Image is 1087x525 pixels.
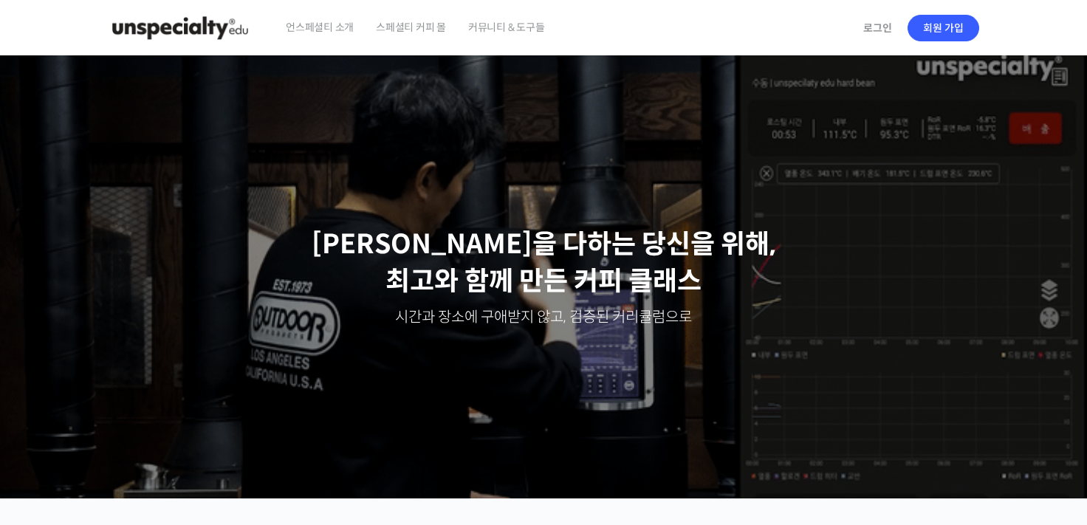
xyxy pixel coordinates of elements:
a: 로그인 [854,11,901,45]
p: 시간과 장소에 구애받지 않고, 검증된 커리큘럼으로 [15,307,1072,328]
p: [PERSON_NAME]을 다하는 당신을 위해, 최고와 함께 만든 커피 클래스 [15,226,1072,301]
a: 회원 가입 [908,15,979,41]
